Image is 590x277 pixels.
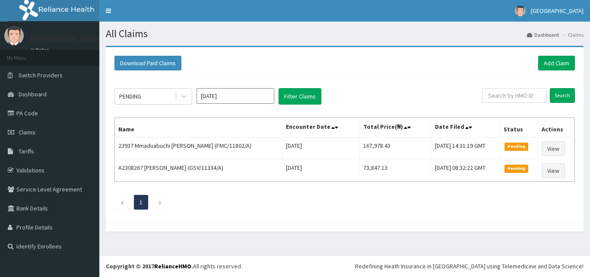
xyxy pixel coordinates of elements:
a: View [542,163,565,178]
p: [GEOGRAPHIC_DATA] [30,35,102,43]
input: Select Month and Year [197,88,274,104]
button: Filter Claims [279,88,321,105]
footer: All rights reserved. [99,255,590,277]
th: Status [500,118,538,138]
th: Total Price(₦) [359,118,431,138]
th: Actions [538,118,575,138]
input: Search by HMO ID [482,88,547,103]
span: [GEOGRAPHIC_DATA] [531,7,584,15]
th: Encounter Date [282,118,359,138]
a: Dashboard [527,31,559,38]
td: [DATE] [282,160,359,182]
input: Search [550,88,575,103]
a: Add Claim [538,56,575,70]
td: 23937 Mmaduabuchi [PERSON_NAME] (FMC/11802/A) [115,137,282,160]
span: Pending [504,165,528,172]
span: Claims [19,128,35,136]
span: Dashboard [19,90,47,98]
td: 73,847.13 [359,160,431,182]
a: Previous page [120,198,124,206]
td: [DATE] 14:31:19 GMT [431,137,500,160]
th: Name [115,118,282,138]
h1: All Claims [106,28,584,39]
span: Pending [504,143,528,150]
a: Next page [158,198,162,206]
div: Redefining Heath Insurance in [GEOGRAPHIC_DATA] using Telemedicine and Data Science! [355,262,584,271]
a: View [542,141,565,156]
td: [DATE] [282,137,359,160]
img: User Image [515,6,526,16]
div: PENDING [119,92,141,101]
li: Claims [560,31,584,38]
a: Online [30,47,51,53]
a: Page 1 is your current page [140,198,143,206]
span: Tariffs [19,147,34,155]
strong: Copyright © 2017 . [106,262,193,270]
a: RelianceHMO [154,262,191,270]
td: [DATE] 08:32:22 GMT [431,160,500,182]
img: User Image [4,26,24,45]
button: Download Paid Claims [114,56,181,70]
td: 167,978.43 [359,137,431,160]
th: Date Filed [431,118,500,138]
td: A2308267 [PERSON_NAME] (GSV/11334/A) [115,160,282,182]
span: Switch Providers [19,71,63,79]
